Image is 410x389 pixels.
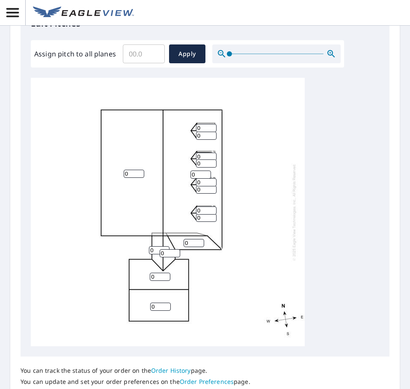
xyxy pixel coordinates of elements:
[21,367,250,374] p: You can track the status of your order on the page.
[21,378,250,386] p: You can update and set your order preferences on the page.
[180,377,234,386] a: Order Preferences
[34,49,116,59] label: Assign pitch to all planes
[169,44,205,63] button: Apply
[33,6,134,19] img: EV Logo
[151,366,191,374] a: Order History
[123,42,165,66] input: 00.0
[176,49,199,59] span: Apply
